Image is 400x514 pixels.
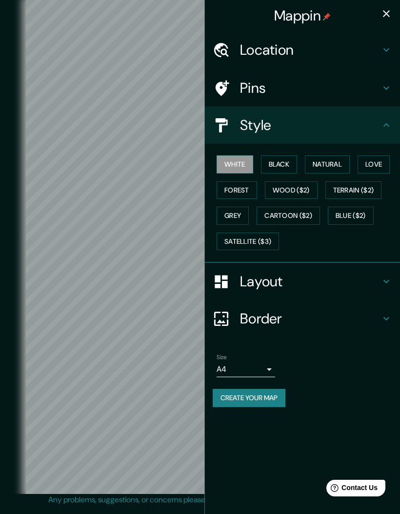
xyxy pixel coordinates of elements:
[261,155,298,173] button: Black
[240,116,380,134] h4: Style
[240,273,380,290] h4: Layout
[328,207,374,225] button: Blue ($2)
[48,494,348,506] p: Any problems, suggestions, or concerns please email .
[313,476,389,503] iframe: Help widget launcher
[358,155,390,173] button: Love
[323,13,331,21] img: pin-icon.png
[205,31,400,68] div: Location
[274,7,331,24] h4: Mappin
[217,181,257,199] button: Forest
[205,107,400,144] div: Style
[240,79,380,97] h4: Pins
[217,155,253,173] button: White
[205,300,400,337] div: Border
[217,233,279,251] button: Satellite ($3)
[325,181,382,199] button: Terrain ($2)
[205,263,400,300] div: Layout
[217,353,227,362] label: Size
[217,362,275,377] div: A4
[257,207,320,225] button: Cartoon ($2)
[240,310,380,327] h4: Border
[265,181,318,199] button: Wood ($2)
[305,155,350,173] button: Natural
[217,207,249,225] button: Grey
[240,41,380,59] h4: Location
[205,69,400,107] div: Pins
[213,389,285,407] button: Create your map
